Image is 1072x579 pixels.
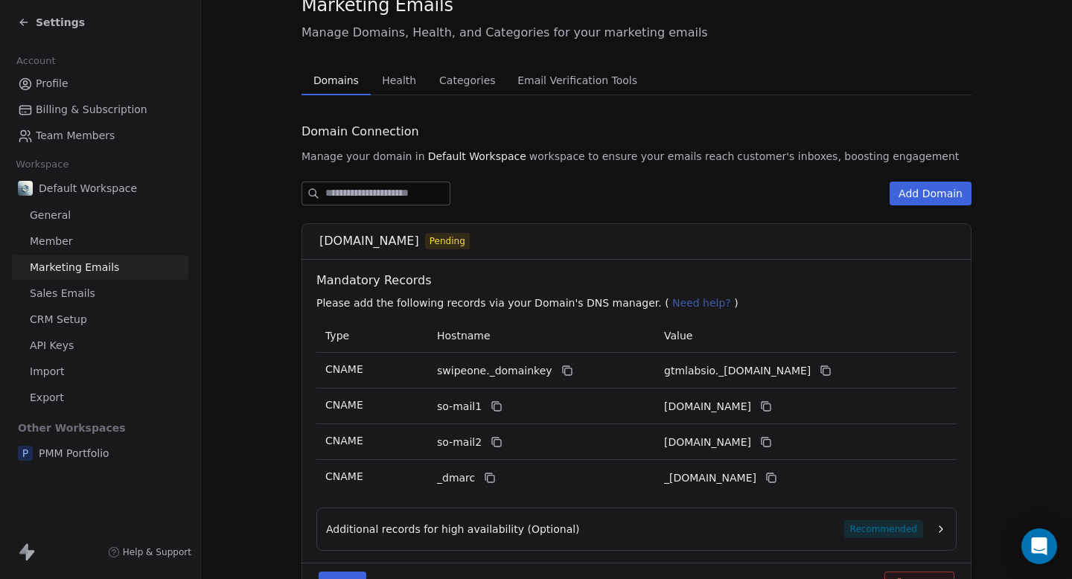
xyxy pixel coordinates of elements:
a: Export [12,386,188,410]
a: Member [12,229,188,254]
span: General [30,208,71,223]
span: Pending [430,234,465,248]
span: _dmarc [437,470,475,486]
p: Please add the following records via your Domain's DNS manager. ( ) [316,295,963,310]
span: Categories [433,70,501,91]
span: gtmlabsio2.swipeone.email [664,435,751,450]
span: swipeone._domainkey [437,363,552,379]
span: gtmlabsio._domainkey.swipeone.email [664,363,811,379]
span: Need help? [672,297,731,309]
span: Settings [36,15,85,30]
a: Marketing Emails [12,255,188,280]
span: Profile [36,76,68,92]
span: Email Verification Tools [511,70,643,91]
span: Default Workspace [428,149,526,164]
span: Recommended [844,520,923,538]
span: Marketing Emails [30,260,119,275]
span: CNAME [325,363,363,375]
a: CRM Setup [12,307,188,332]
span: PMM Portfolio [39,446,109,461]
span: workspace to ensure your emails reach [529,149,735,164]
span: API Keys [30,338,74,354]
span: gtmlabsio1.swipeone.email [664,399,751,415]
span: CNAME [325,470,363,482]
a: Help & Support [108,546,191,558]
a: Import [12,359,188,384]
span: so-mail1 [437,399,482,415]
img: GTM%20LABS%20LOGO.jpg [18,181,33,196]
span: Import [30,364,64,380]
span: customer's inboxes, boosting engagement [737,149,959,164]
span: Domain Connection [301,123,419,141]
a: Team Members [12,124,188,148]
span: Account [10,50,62,72]
span: Help & Support [123,546,191,558]
span: [DOMAIN_NAME] [319,232,419,250]
span: Team Members [36,128,115,144]
span: P [18,446,33,461]
span: Member [30,234,73,249]
span: Default Workspace [39,181,137,196]
span: Domains [307,70,365,91]
span: Health [376,70,422,91]
a: Profile [12,71,188,96]
span: Value [664,330,692,342]
span: Other Workspaces [12,416,132,440]
div: Open Intercom Messenger [1021,528,1057,564]
span: Sales Emails [30,286,95,301]
span: Manage Domains, Health, and Categories for your marketing emails [301,24,971,42]
a: Settings [18,15,85,30]
a: General [12,203,188,228]
span: Hostname [437,330,491,342]
span: Billing & Subscription [36,102,147,118]
span: Manage your domain in [301,149,425,164]
span: CNAME [325,399,363,411]
a: API Keys [12,333,188,358]
span: CNAME [325,435,363,447]
span: Mandatory Records [316,272,963,289]
span: Workspace [10,153,75,176]
span: Additional records for high availability (Optional) [326,522,580,537]
span: CRM Setup [30,312,87,327]
p: Type [325,328,419,344]
a: Sales Emails [12,281,188,306]
span: _dmarc.swipeone.email [664,470,756,486]
span: so-mail2 [437,435,482,450]
a: Billing & Subscription [12,97,188,122]
button: Add Domain [890,182,971,205]
span: Export [30,390,64,406]
button: Additional records for high availability (Optional)Recommended [326,520,947,538]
